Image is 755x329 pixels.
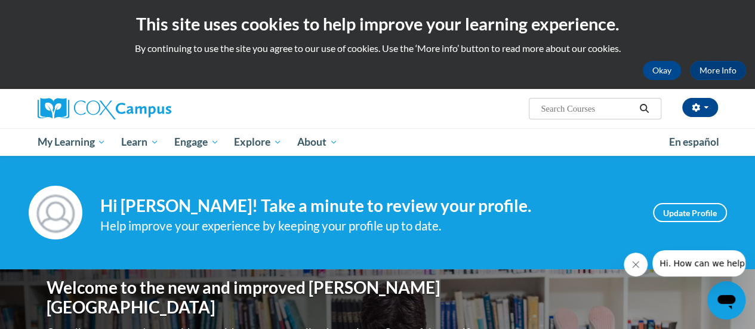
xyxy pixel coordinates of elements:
[707,281,745,319] iframe: Button to launch messaging window
[100,196,635,216] h4: Hi [PERSON_NAME]! Take a minute to review your profile.
[682,98,718,117] button: Account Settings
[624,253,648,276] iframe: Close message
[653,203,727,222] a: Update Profile
[690,61,746,80] a: More Info
[661,130,727,155] a: En español
[652,250,745,276] iframe: Message from company
[167,128,227,156] a: Engage
[47,278,479,318] h1: Welcome to the new and improved [PERSON_NAME][GEOGRAPHIC_DATA]
[9,42,746,55] p: By continuing to use the site you agree to our use of cookies. Use the ‘More info’ button to read...
[643,61,681,80] button: Okay
[297,135,338,149] span: About
[540,102,635,116] input: Search Courses
[9,12,746,36] h2: This site uses cookies to help improve your learning experience.
[669,136,719,148] span: En español
[121,135,159,149] span: Learn
[38,98,171,119] img: Cox Campus
[635,102,653,116] button: Search
[289,128,346,156] a: About
[7,8,97,18] span: Hi. How can we help?
[226,128,289,156] a: Explore
[38,98,252,119] a: Cox Campus
[30,128,114,156] a: My Learning
[234,135,282,149] span: Explore
[29,186,82,239] img: Profile Image
[174,135,219,149] span: Engage
[113,128,167,156] a: Learn
[29,128,727,156] div: Main menu
[37,135,106,149] span: My Learning
[100,216,635,236] div: Help improve your experience by keeping your profile up to date.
